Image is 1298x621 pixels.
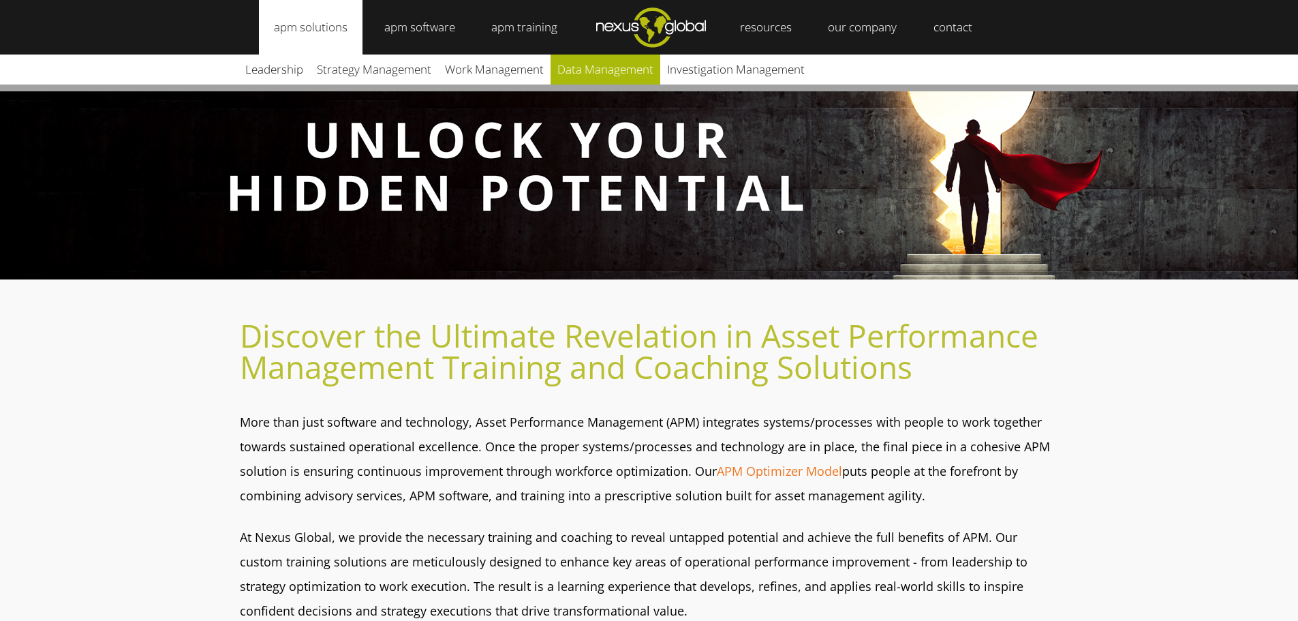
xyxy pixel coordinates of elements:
p: More than just software and technology, Asset Performance Management (APM) integrates systems/pro... [240,410,1059,508]
h1: Discover the Ultimate Revelation in Asset Performance Management Training and Coaching Solutions [240,320,1059,382]
a: Work Management [438,55,551,85]
a: Data Management [551,55,660,85]
a: Leadership [238,55,310,85]
a: APM Optimizer Model [717,463,842,479]
a: Strategy Management [310,55,438,85]
a: Investigation Management [660,55,812,85]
